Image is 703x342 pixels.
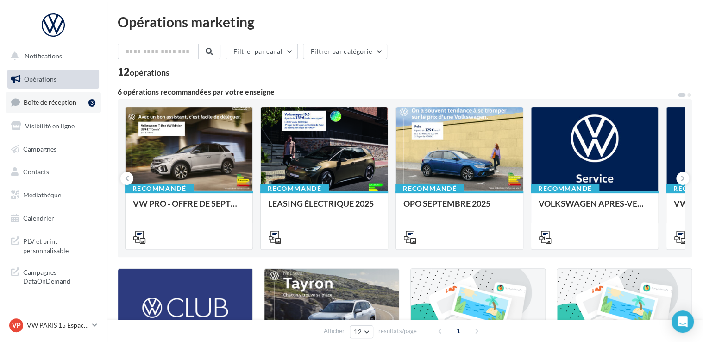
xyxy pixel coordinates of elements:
button: 12 [350,325,373,338]
span: résultats/page [378,327,417,336]
span: Campagnes [23,145,56,152]
span: Médiathèque [23,191,61,199]
p: VW PARIS 15 Espace Suffren [27,321,88,330]
span: Boîte de réception [24,98,76,106]
span: 12 [354,328,362,336]
div: Recommandé [260,184,329,194]
button: Notifications [6,46,97,66]
span: Notifications [25,52,62,60]
a: Campagnes DataOnDemand [6,262,101,290]
a: Campagnes [6,139,101,159]
div: OPO SEPTEMBRE 2025 [403,199,515,217]
a: Opérations [6,70,101,89]
span: VP [12,321,21,330]
a: Contacts [6,162,101,182]
a: Boîte de réception3 [6,92,101,112]
div: Open Intercom Messenger [672,310,694,333]
a: PLV et print personnalisable [6,231,101,259]
span: PLV et print personnalisable [23,235,95,255]
div: VW PRO - OFFRE DE SEPTEMBRE 25 [133,199,245,217]
span: Contacts [23,168,49,176]
button: Filtrer par canal [226,44,298,59]
a: Calendrier [6,209,101,228]
div: 12 [118,67,169,77]
div: Recommandé [395,184,464,194]
a: Médiathèque [6,185,101,205]
div: 6 opérations recommandées par votre enseigne [118,88,677,95]
span: Visibilité en ligne [25,122,75,130]
div: Opérations marketing [118,15,692,29]
span: Calendrier [23,214,54,222]
div: Recommandé [125,184,194,194]
div: 3 [88,99,95,107]
button: Filtrer par catégorie [303,44,387,59]
div: Recommandé [531,184,599,194]
span: Opérations [24,75,56,83]
div: LEASING ÉLECTRIQUE 2025 [268,199,380,217]
div: opérations [130,68,169,76]
a: Visibilité en ligne [6,116,101,136]
span: 1 [451,323,466,338]
div: VOLKSWAGEN APRES-VENTE [539,199,651,217]
a: VP VW PARIS 15 Espace Suffren [7,317,99,334]
span: Afficher [324,327,345,336]
span: Campagnes DataOnDemand [23,266,95,286]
